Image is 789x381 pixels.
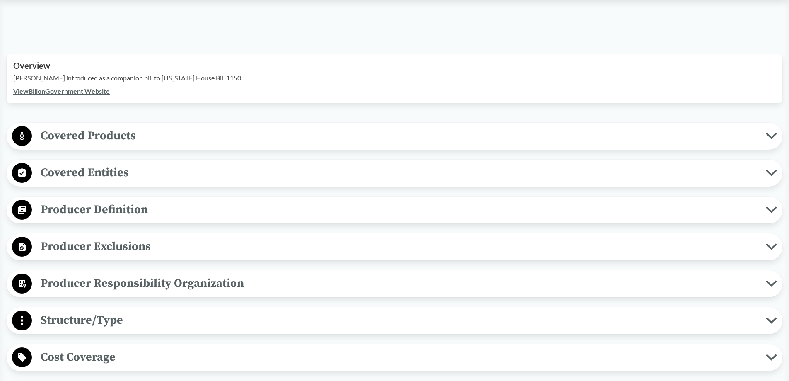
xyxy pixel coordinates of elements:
button: Producer Exclusions [10,236,779,257]
button: Cost Coverage [10,347,779,368]
span: Covered Entities [32,163,766,182]
span: Producer Responsibility Organization [32,274,766,293]
p: [PERSON_NAME] introduced as a companion bill to [US_STATE] House Bill 1150. [13,73,776,83]
span: Producer Definition [32,200,766,219]
button: Producer Responsibility Organization [10,273,779,294]
button: Producer Definition [10,199,779,221]
span: Cost Coverage [32,348,766,366]
button: Structure/Type [10,310,779,331]
span: Producer Exclusions [32,237,766,256]
h2: Overview [13,61,776,70]
a: ViewBillonGovernment Website [13,87,110,95]
button: Covered Entities [10,163,779,184]
button: Covered Products [10,126,779,147]
span: Covered Products [32,126,766,145]
span: Structure/Type [32,311,766,330]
